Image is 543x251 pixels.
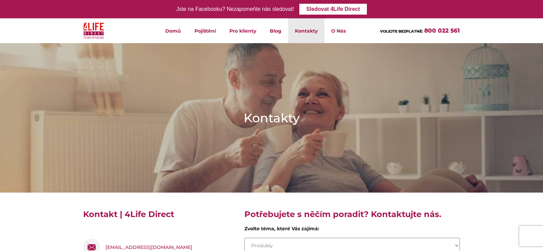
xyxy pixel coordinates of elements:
h1: Kontakty [244,109,300,126]
a: Domů [158,18,188,43]
div: Zvolte téma, které Vás zajímá: [244,225,460,235]
div: Jste na Facebooku? Nezapomeňte nás sledovat! [176,4,294,14]
img: 4Life Direct Česká republika logo [83,21,104,40]
a: Sledovat 4Life Direct [299,4,367,15]
span: VOLEJTE BEZPLATNĚ: [380,29,423,34]
a: Blog [263,18,288,43]
h4: Potřebujete s něčím poradit? Kontaktujte nás. [244,209,460,225]
a: Kontakty [288,18,324,43]
h4: Kontakt | 4Life Direct [83,209,234,225]
a: 800 022 561 [424,27,460,34]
